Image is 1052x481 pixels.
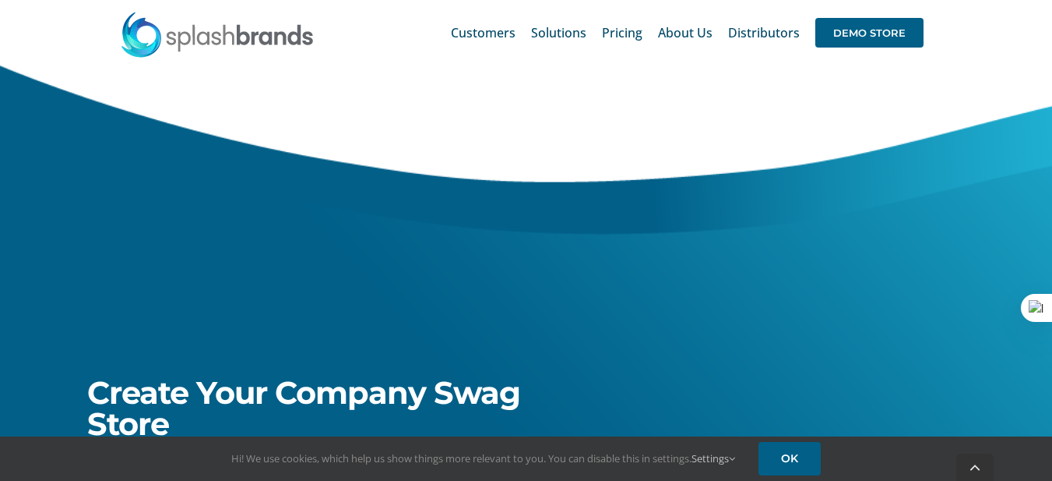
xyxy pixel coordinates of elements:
span: Customers [451,27,515,39]
span: Hi! We use cookies, which help us show things more relevant to you. You can disable this in setti... [231,451,735,465]
img: SplashBrands.com Logo [120,11,315,58]
a: Distributors [728,8,800,58]
a: Pricing [602,8,642,58]
span: Solutions [531,27,586,39]
a: Settings [691,451,735,465]
a: DEMO STORE [815,8,924,58]
span: Create Your Company Swag Store [87,373,520,443]
span: DEMO STORE [815,18,924,48]
nav: Main Menu [451,8,924,58]
span: About Us [658,27,712,39]
a: Customers [451,8,515,58]
a: OK [758,442,821,476]
span: Pricing [602,27,642,39]
span: Distributors [728,27,800,39]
